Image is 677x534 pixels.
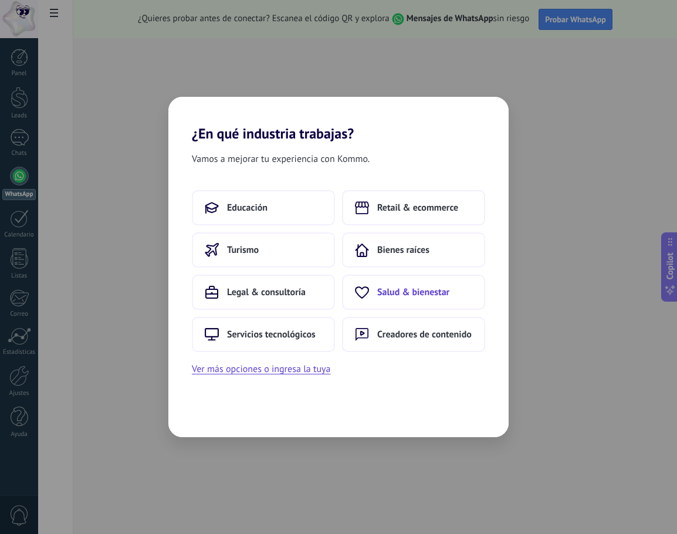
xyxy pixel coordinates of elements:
h2: ¿En qué industria trabajas? [168,97,509,142]
button: Turismo [192,232,335,268]
span: Creadores de contenido [377,329,472,340]
span: Retail & ecommerce [377,202,458,214]
button: Educación [192,190,335,225]
button: Servicios tecnológicos [192,317,335,352]
button: Creadores de contenido [342,317,485,352]
span: Vamos a mejorar tu experiencia con Kommo. [192,151,370,167]
button: Retail & ecommerce [342,190,485,225]
button: Salud & bienestar [342,275,485,310]
span: Educación [227,202,268,214]
span: Servicios tecnológicos [227,329,316,340]
button: Legal & consultoría [192,275,335,310]
span: Bienes raíces [377,244,429,256]
span: Turismo [227,244,259,256]
button: Ver más opciones o ingresa la tuya [192,361,330,377]
span: Salud & bienestar [377,286,449,298]
span: Legal & consultoría [227,286,306,298]
button: Bienes raíces [342,232,485,268]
